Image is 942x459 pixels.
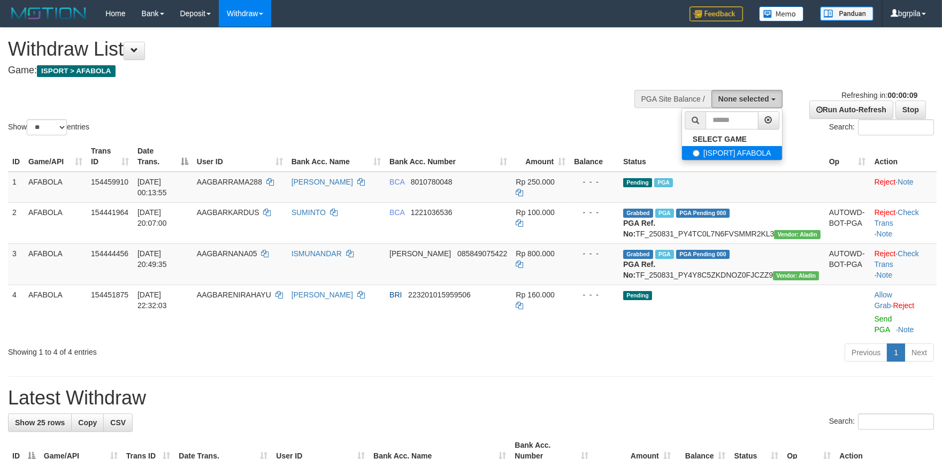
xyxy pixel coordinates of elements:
td: AFABOLA [24,202,87,243]
span: Rp 250.000 [516,178,554,186]
span: Copy 8010780048 to clipboard [411,178,453,186]
div: Showing 1 to 4 of 4 entries [8,342,385,357]
a: Previous [845,343,887,362]
a: Run Auto-Refresh [809,101,893,119]
strong: 00:00:09 [887,91,917,100]
a: ISMUNANDAR [292,249,342,258]
span: BCA [389,178,404,186]
span: PGA Pending [676,250,730,259]
h1: Withdraw List [8,39,617,60]
td: 3 [8,243,24,285]
input: Search: [858,414,934,430]
span: [DATE] 00:13:55 [137,178,167,197]
span: [DATE] 22:32:03 [137,290,167,310]
a: SELECT GAME [682,132,782,146]
td: AUTOWD-BOT-PGA [825,202,870,243]
td: 1 [8,172,24,203]
a: [PERSON_NAME] [292,290,353,299]
span: Show 25 rows [15,418,65,427]
b: SELECT GAME [693,135,747,143]
a: Send PGA [875,315,892,334]
span: Marked by bgrpila [654,178,673,187]
th: Balance [570,141,619,172]
a: Reject [875,249,896,258]
td: AUTOWD-BOT-PGA [825,243,870,285]
img: Button%20Memo.svg [759,6,804,21]
span: ISPORT > AFABOLA [37,65,116,77]
td: · [870,285,937,339]
span: · [875,290,893,310]
a: 1 [887,343,905,362]
span: PGA Pending [676,209,730,218]
span: CSV [110,418,126,427]
td: 2 [8,202,24,243]
span: BCA [389,208,404,217]
a: Check Trans [875,208,919,227]
span: Copy [78,418,97,427]
span: Pending [623,178,652,187]
span: AAGBARENIRAHAYU [197,290,271,299]
td: · [870,172,937,203]
div: - - - [574,207,615,218]
span: AAGBARKARDUS [197,208,259,217]
input: [ISPORT] AFABOLA [693,150,700,157]
h4: Game: [8,65,617,76]
a: [PERSON_NAME] [292,178,353,186]
span: Copy 085849075422 to clipboard [457,249,507,258]
a: Allow Grab [875,290,892,310]
span: BRI [389,290,402,299]
div: - - - [574,289,615,300]
a: Note [898,178,914,186]
span: Grabbed [623,209,653,218]
td: AFABOLA [24,285,87,339]
th: Trans ID: activate to sort column ascending [87,141,133,172]
a: Next [905,343,934,362]
span: Vendor URL: https://payment4.1velocity.biz [773,271,819,280]
td: TF_250831_PY4Y8C5ZKDNOZ0FJCZZ9 [619,243,825,285]
span: [DATE] 20:07:00 [137,208,167,227]
span: [DATE] 20:49:35 [137,249,167,269]
span: [PERSON_NAME] [389,249,451,258]
img: Feedback.jpg [690,6,743,21]
span: Marked by bgric [655,209,674,218]
div: - - - [574,248,615,259]
span: Vendor URL: https://payment4.1velocity.biz [774,230,820,239]
span: 154444456 [91,249,128,258]
span: AAGBARRAMA288 [197,178,262,186]
a: Note [898,325,914,334]
th: Action [870,141,937,172]
td: AFABOLA [24,172,87,203]
div: - - - [574,177,615,187]
span: Copy 1221036536 to clipboard [411,208,453,217]
span: Rp 800.000 [516,249,554,258]
span: Pending [623,291,652,300]
a: Stop [895,101,926,119]
label: Show entries [8,119,89,135]
img: panduan.png [820,6,874,21]
label: Search: [829,414,934,430]
th: Amount: activate to sort column ascending [511,141,570,172]
td: 4 [8,285,24,339]
th: Status [619,141,825,172]
a: Show 25 rows [8,414,72,432]
span: Rp 100.000 [516,208,554,217]
span: Refreshing in: [841,91,917,100]
td: TF_250831_PY4TC0L7N6FVSMMR2KL3 [619,202,825,243]
span: 154441964 [91,208,128,217]
td: · · [870,202,937,243]
th: ID [8,141,24,172]
span: AAGBARNANA05 [197,249,257,258]
th: Bank Acc. Name: activate to sort column ascending [287,141,385,172]
th: Op: activate to sort column ascending [825,141,870,172]
a: Check Trans [875,249,919,269]
a: Reject [875,178,896,186]
a: CSV [103,414,133,432]
div: PGA Site Balance / [634,90,711,108]
th: Bank Acc. Number: activate to sort column ascending [385,141,511,172]
label: [ISPORT] AFABOLA [682,146,782,160]
span: Marked by bgrpila [655,250,674,259]
td: · · [870,243,937,285]
td: AFABOLA [24,243,87,285]
b: PGA Ref. No: [623,219,655,238]
th: User ID: activate to sort column ascending [193,141,287,172]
